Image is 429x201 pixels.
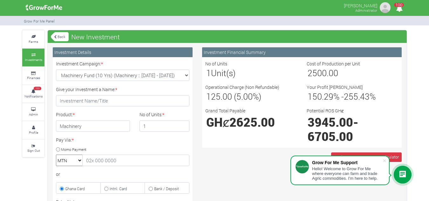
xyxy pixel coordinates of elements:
[27,148,40,153] small: Sign Out
[29,112,38,117] small: Admin
[22,140,44,157] a: Sign Out
[149,187,153,191] input: Bank / Deposit
[29,130,38,135] small: Profile
[22,30,44,48] a: Farms
[307,60,360,67] label: Cost of Production per Unit
[393,1,405,16] i: Notifications
[22,103,44,121] a: Admin
[312,166,383,181] div: Hello! Welcome to Grow For Me where everyone can farm and trade Agric commodities. I'm here to help.
[308,91,333,102] span: 150.29
[24,19,55,23] small: Grow For Me Panel
[308,91,398,102] h3: % - %
[110,186,127,191] small: Intnl. Card
[25,57,42,62] small: Investments
[307,107,344,114] label: Potential ROS GHȼ
[56,95,189,107] input: Investment Name/Title
[308,115,398,144] h1: -
[308,129,353,144] span: 6705.00
[205,84,279,90] label: Operational Charge (Non Refundable)
[344,91,370,102] span: 255.43
[206,68,296,78] h3: Unit(s)
[104,187,108,191] input: Intnl. Card
[27,76,40,80] small: Finances
[51,31,69,42] a: Back
[205,107,245,114] label: Grand Total Payable
[339,154,399,160] span: Show Your Investment Calculator
[229,114,275,130] span: 2625.00
[202,47,402,57] div: Investment Financial Summary
[56,86,117,93] label: Give your Investment a Name:
[355,8,377,13] small: Administrator
[70,30,121,43] span: New Investment
[82,155,189,166] input: 02x 000 0000
[29,39,38,44] small: Farms
[56,120,130,132] h4: Machinery
[22,121,44,139] a: Profile
[379,1,392,14] img: growforme image
[206,115,296,129] h1: GHȼ
[140,111,164,118] label: No of Units:
[53,47,193,57] div: Investment Details
[56,147,60,151] input: Momo Payment
[65,186,85,191] small: Ghana Card
[205,60,227,67] label: No of Units
[24,1,65,14] img: growforme image
[34,87,41,90] span: 100
[61,147,86,151] small: Momo Payment
[22,49,44,66] a: Investments
[24,94,43,98] small: Notifications
[56,171,189,178] div: or
[307,84,363,90] label: Your Profit [PERSON_NAME]
[394,3,404,7] span: 100
[308,67,338,78] span: 2500.00
[154,186,179,191] small: Bank / Deposit
[206,91,261,102] span: 125.00 (5.00%)
[206,67,211,78] span: 1
[344,1,377,9] p: [PERSON_NAME]
[22,85,44,103] a: 100 Notifications
[60,187,64,191] input: Ghana Card
[56,111,75,118] label: Product:
[22,67,44,84] a: Finances
[56,60,103,67] label: Investment Campaign:
[56,137,74,143] label: Pay Via:
[393,6,405,12] a: 100
[308,114,353,130] span: 3945.00
[312,160,383,165] div: Grow For Me Support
